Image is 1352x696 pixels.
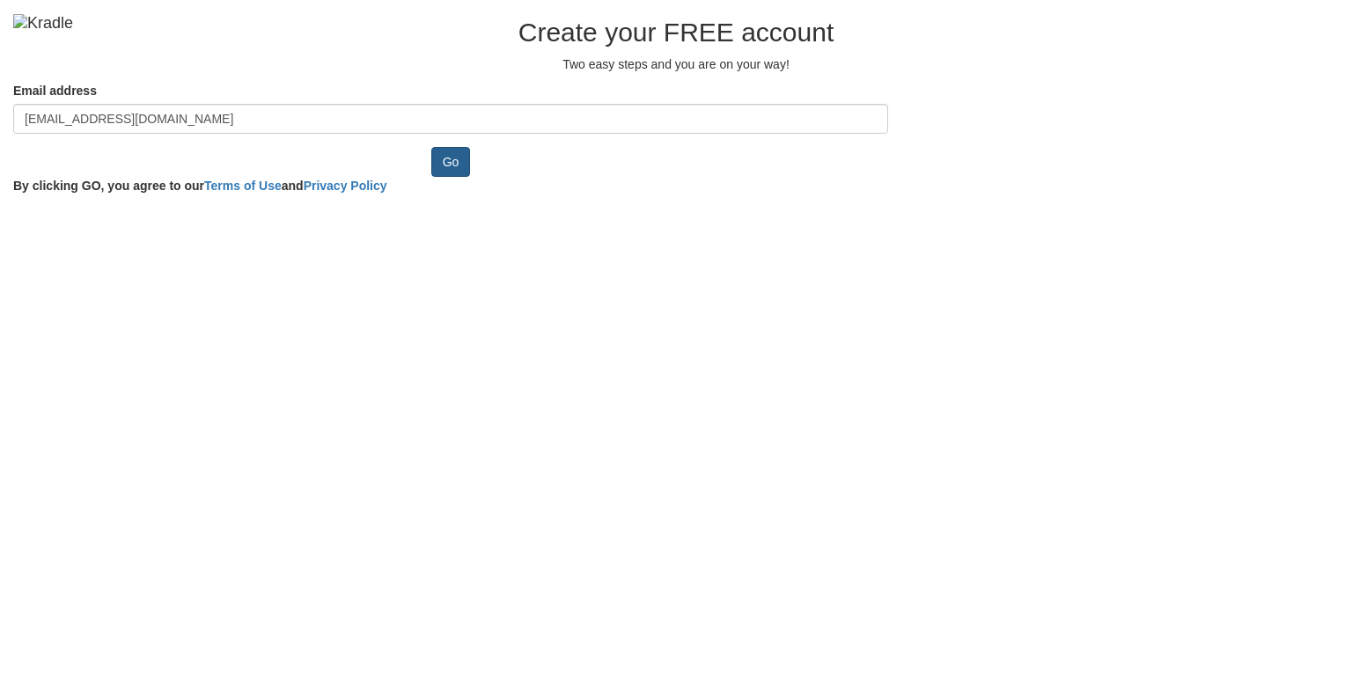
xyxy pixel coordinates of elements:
label: Email address [13,82,97,99]
input: Email [13,104,888,134]
a: Privacy Policy [304,179,387,193]
img: Kradle [13,14,73,32]
input: Go [431,147,471,177]
label: By clicking GO, you agree to our and [13,177,387,194]
p: Two easy steps and you are on your way! [13,55,1339,73]
a: Terms of Use [204,179,282,193]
